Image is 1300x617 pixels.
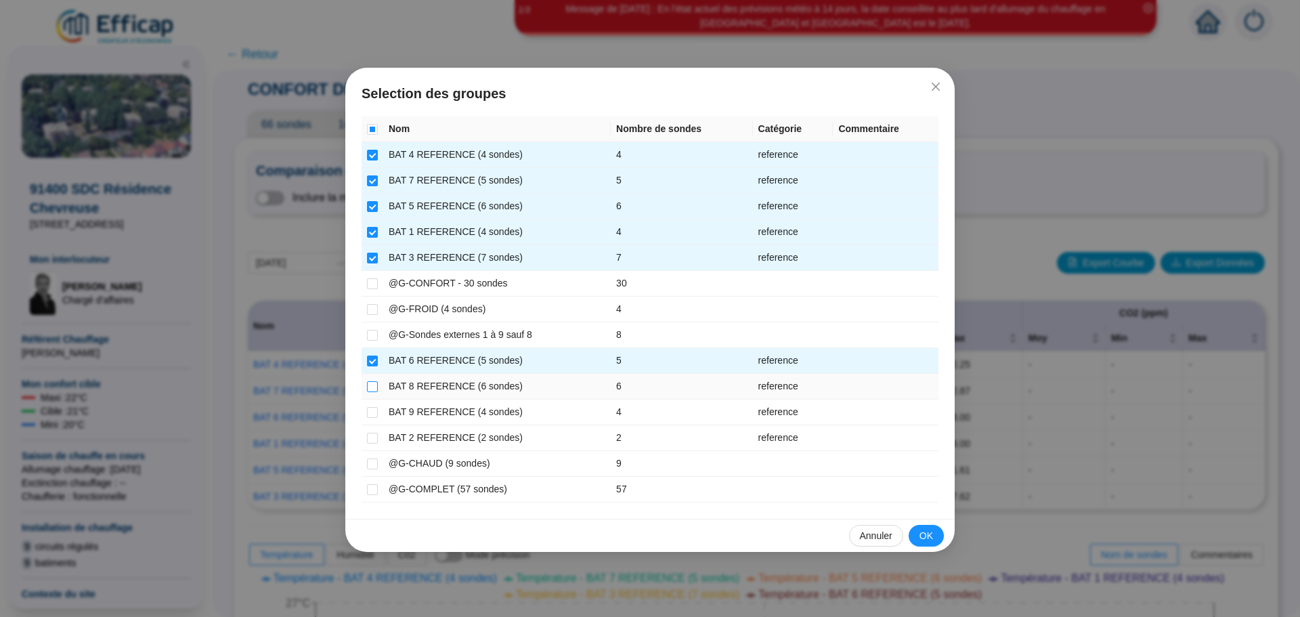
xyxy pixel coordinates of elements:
[383,451,611,477] td: @G-CHAUD (9 sondes)
[753,219,833,245] td: reference
[925,81,947,92] span: Fermer
[383,271,611,297] td: @G-CONFORT - 30 sondes
[753,425,833,451] td: reference
[611,245,752,271] td: 7
[919,529,933,543] span: OK
[611,348,752,374] td: 5
[611,116,752,142] th: Nombre de sondes
[611,271,752,297] td: 30
[383,116,611,142] th: Nom
[611,374,752,400] td: 6
[383,348,611,374] td: BAT 6 REFERENCE (5 sondes)
[909,525,944,547] button: OK
[753,168,833,194] td: reference
[611,219,752,245] td: 4
[925,76,947,98] button: Close
[383,374,611,400] td: BAT 8 REFERENCE (6 sondes)
[383,477,611,503] td: @G-COMPLET (57 sondes)
[383,168,611,194] td: BAT 7 REFERENCE (5 sondes)
[753,194,833,219] td: reference
[860,529,892,543] span: Annuler
[383,425,611,451] td: BAT 2 REFERENCE (2 sondes)
[362,84,938,103] span: Selection des groupes
[611,297,752,322] td: 4
[753,142,833,168] td: reference
[753,400,833,425] td: reference
[753,374,833,400] td: reference
[383,219,611,245] td: BAT 1 REFERENCE (4 sondes)
[611,477,752,503] td: 57
[753,348,833,374] td: reference
[611,400,752,425] td: 4
[611,142,752,168] td: 4
[611,168,752,194] td: 5
[611,451,752,477] td: 9
[383,142,611,168] td: BAT 4 REFERENCE (4 sondes)
[611,425,752,451] td: 2
[849,525,903,547] button: Annuler
[833,116,938,142] th: Commentaire
[383,400,611,425] td: BAT 9 REFERENCE (4 sondes)
[383,322,611,348] td: @G-Sondes externes 1 à 9 sauf 8
[930,81,941,92] span: close
[753,116,833,142] th: Catégorie
[383,297,611,322] td: @G-FROID (4 sondes)
[611,194,752,219] td: 6
[611,322,752,348] td: 8
[753,245,833,271] td: reference
[383,245,611,271] td: BAT 3 REFERENCE (7 sondes)
[383,194,611,219] td: BAT 5 REFERENCE (6 sondes)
